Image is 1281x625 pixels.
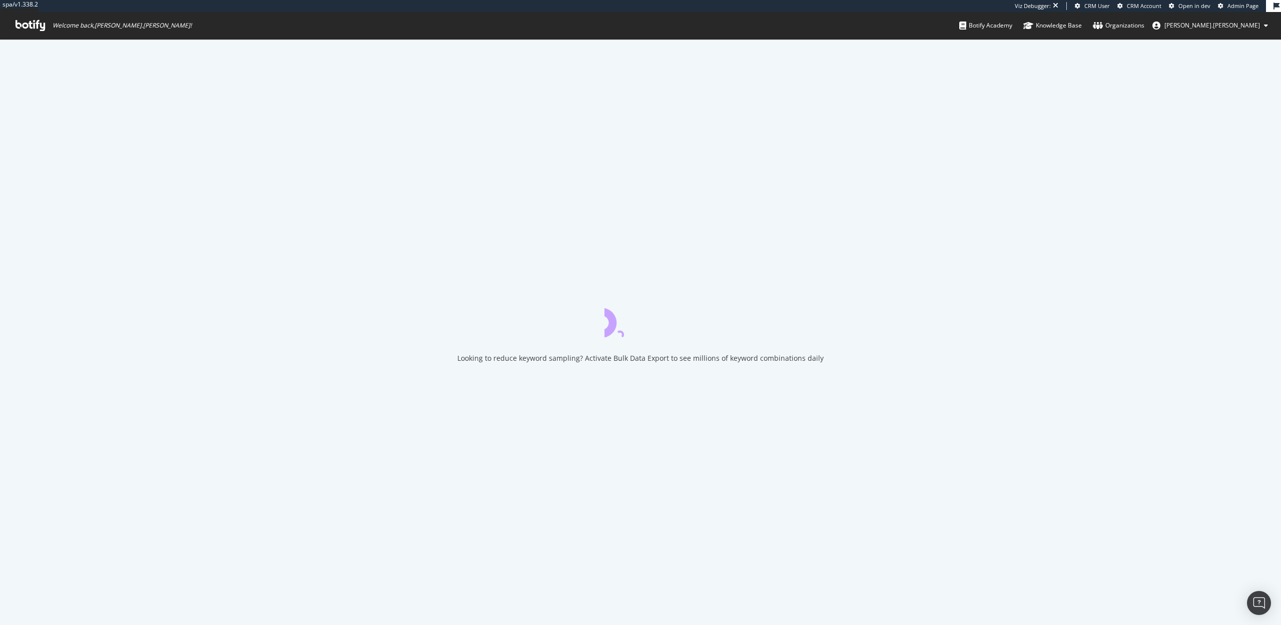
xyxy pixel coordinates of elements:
[1093,12,1144,39] a: Organizations
[1093,21,1144,31] div: Organizations
[1075,2,1110,10] a: CRM User
[959,21,1012,31] div: Botify Academy
[1218,2,1258,10] a: Admin Page
[1178,2,1210,10] span: Open in dev
[1117,2,1161,10] a: CRM Account
[1023,21,1082,31] div: Knowledge Base
[1227,2,1258,10] span: Admin Page
[53,22,192,30] span: Welcome back, [PERSON_NAME].[PERSON_NAME] !
[959,12,1012,39] a: Botify Academy
[1023,12,1082,39] a: Knowledge Base
[457,353,824,363] div: Looking to reduce keyword sampling? Activate Bulk Data Export to see millions of keyword combinat...
[1084,2,1110,10] span: CRM User
[1144,18,1276,34] button: [PERSON_NAME].[PERSON_NAME]
[1169,2,1210,10] a: Open in dev
[604,301,677,337] div: animation
[1015,2,1051,10] div: Viz Debugger:
[1164,21,1260,30] span: robert.salerno
[1247,591,1271,615] div: Open Intercom Messenger
[1127,2,1161,10] span: CRM Account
